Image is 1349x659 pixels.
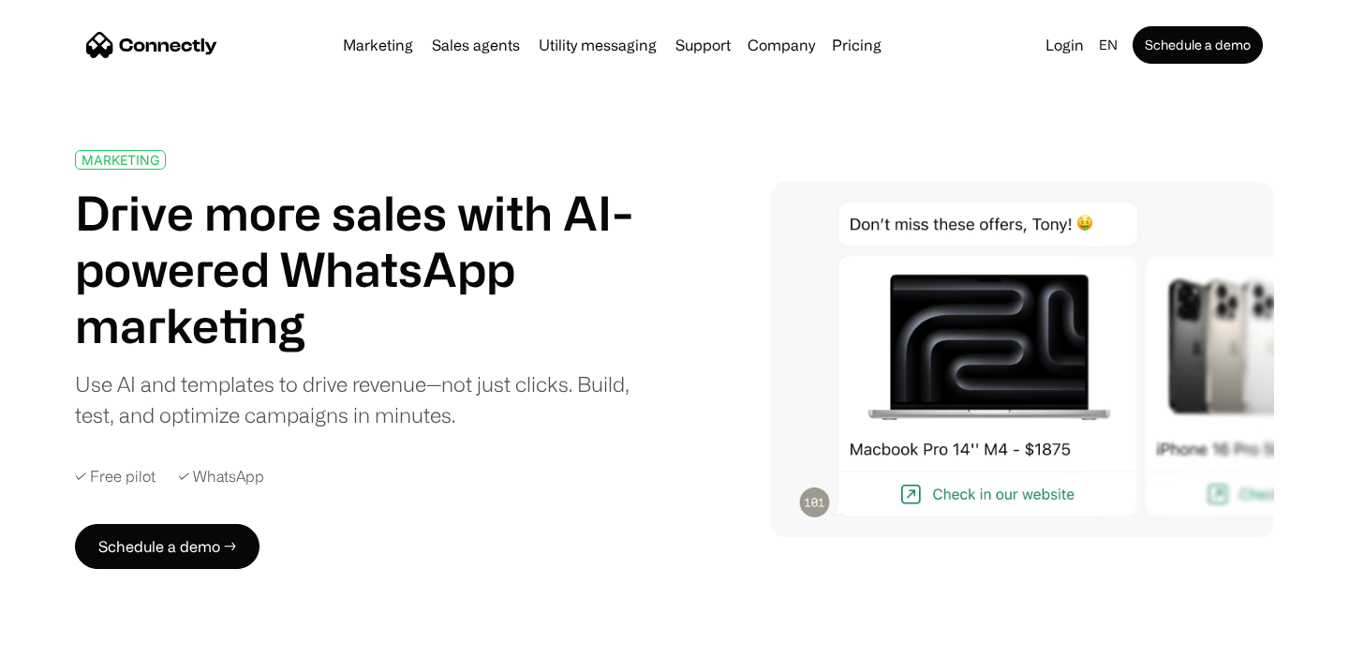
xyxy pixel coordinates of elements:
div: ✓ WhatsApp [178,468,264,486]
aside: Language selected: English [19,624,112,652]
a: Schedule a demo [1133,26,1263,64]
div: en [1099,32,1118,58]
a: Marketing [335,37,421,52]
div: ✓ Free pilot [75,468,156,486]
ul: Language list [37,626,112,652]
a: Login [1038,32,1091,58]
a: Utility messaging [531,37,664,52]
div: en [1091,32,1129,58]
a: home [86,31,217,59]
div: MARKETING [82,153,159,167]
a: Support [668,37,738,52]
h1: Drive more sales with AI-powered WhatsApp marketing [75,185,654,353]
a: Sales agents [424,37,527,52]
div: Use AI and templates to drive revenue—not just clicks. Build, test, and optimize campaigns in min... [75,368,654,430]
a: Schedule a demo → [75,524,259,569]
div: Company [742,32,821,58]
div: Company [748,32,815,58]
a: Pricing [824,37,889,52]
